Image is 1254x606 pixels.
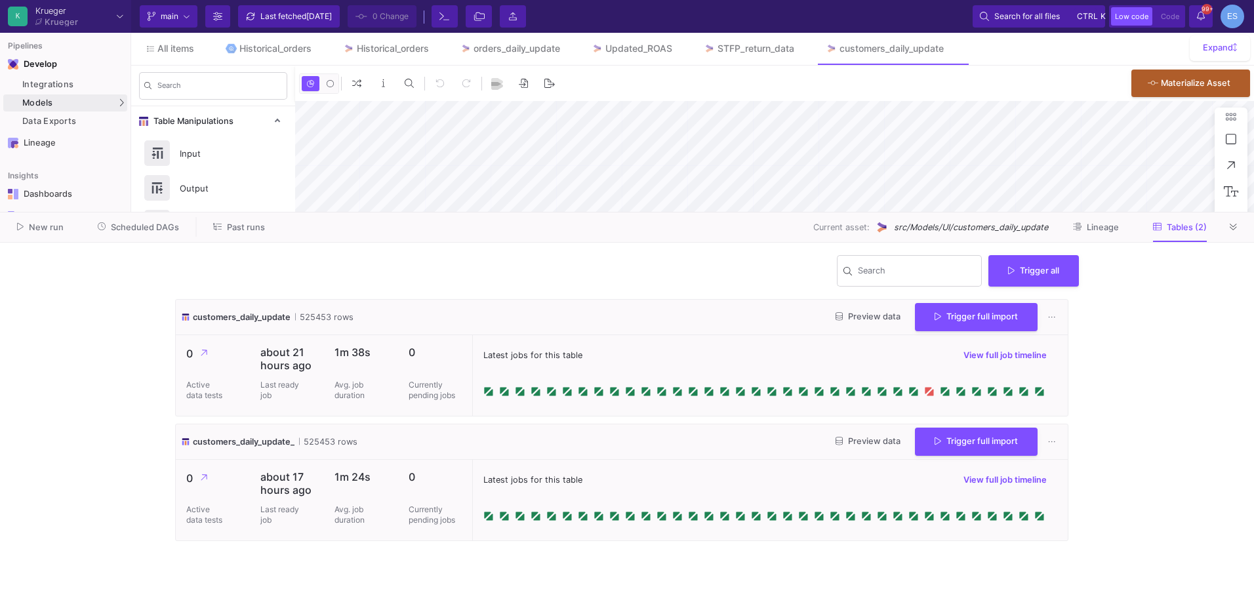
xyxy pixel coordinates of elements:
[1161,78,1230,88] span: Materialize Asset
[963,350,1047,360] span: View full job timeline
[988,255,1079,287] button: Trigger all
[409,380,462,401] p: Currently pending jobs
[839,43,944,54] div: customers_daily_update
[227,222,265,232] span: Past runs
[592,43,603,54] img: Tab icon
[1057,217,1135,237] button: Lineage
[24,211,109,222] div: Widgets
[334,470,388,483] p: 1m 24s
[8,59,18,70] img: Navigation icon
[197,217,281,237] button: Past runs
[3,132,127,153] a: Navigation iconLineage
[3,54,127,75] mat-expansion-panel-header: Navigation iconDevelop
[1,217,79,237] button: New run
[24,189,109,199] div: Dashboards
[1217,5,1244,28] button: ES
[826,43,837,54] img: Tab icon
[181,311,190,323] img: icon
[1111,7,1152,26] button: Low code
[82,217,195,237] button: Scheduled DAGs
[334,504,374,525] p: Avg. job duration
[35,7,78,15] div: Krueger
[193,311,291,323] span: customers_daily_update
[22,116,124,127] div: Data Exports
[186,470,239,487] p: 0
[260,346,313,372] p: about 21 hours ago
[306,11,332,21] span: [DATE]
[8,211,18,222] img: Navigation icon
[131,136,295,171] button: Input
[299,435,357,448] span: 525453 rows
[24,59,43,70] div: Develop
[148,116,233,127] span: Table Manipulations
[24,138,109,148] div: Lineage
[260,380,300,401] p: Last ready job
[994,7,1060,26] span: Search for all files
[3,113,127,130] a: Data Exports
[140,5,197,28] button: main
[357,43,429,54] div: Historical_orders
[3,76,127,93] a: Integrations
[239,43,312,54] div: Historical_orders
[483,474,582,486] span: Latest jobs for this table
[1161,12,1179,21] span: Code
[193,435,294,448] span: customers_daily_update_
[295,311,354,323] span: 525453 rows
[161,7,178,26] span: main
[894,221,1048,233] span: src/Models/UI/customers_daily_update
[186,504,226,525] p: Active data tests
[605,43,672,54] div: Updated_ROAS
[1131,70,1250,97] button: Materialize Asset
[131,171,295,205] button: Output
[704,43,715,54] img: Tab icon
[260,504,300,525] p: Last ready job
[22,79,124,90] div: Integrations
[953,346,1057,365] button: View full job timeline
[1221,5,1244,28] div: ES
[875,220,889,234] img: UI Model
[334,380,374,401] p: Avg. job duration
[3,184,127,205] a: Navigation iconDashboards
[935,312,1018,321] span: Trigger full import
[131,136,295,350] div: Table Manipulations
[226,43,237,54] img: Tab icon
[1008,266,1059,275] span: Trigger all
[409,346,462,359] p: 0
[131,106,295,136] mat-expansion-panel-header: Table Manipulations
[111,222,179,232] span: Scheduled DAGs
[1115,12,1148,21] span: Low code
[172,144,262,163] div: Input
[260,470,313,496] p: about 17 hours ago
[1087,222,1119,232] span: Lineage
[45,18,78,26] div: Krueger
[1073,9,1098,24] button: ctrlk
[186,346,239,362] p: 0
[334,346,388,359] p: 1m 38s
[1202,4,1212,14] span: 99+
[181,435,190,448] img: icon
[460,43,472,54] img: Tab icon
[29,222,64,232] span: New run
[260,7,332,26] div: Last fetched
[953,470,1057,490] button: View full job timeline
[22,98,53,108] span: Models
[1077,9,1098,24] span: ctrl
[8,7,28,26] div: K
[474,43,560,54] div: orders_daily_update
[813,221,870,233] span: Current asset:
[157,43,194,54] span: All items
[935,436,1018,446] span: Trigger full import
[1157,7,1183,26] button: Code
[718,43,794,54] div: STFP_return_data
[3,206,127,227] a: Navigation iconWidgets
[915,303,1038,331] button: Trigger full import
[409,470,462,483] p: 0
[915,428,1038,456] button: Trigger full import
[8,189,18,199] img: Navigation icon
[1137,217,1223,237] button: Tables (2)
[825,307,911,327] button: Preview data
[409,504,462,525] p: Currently pending jobs
[8,138,18,148] img: Navigation icon
[483,349,582,361] span: Latest jobs for this table
[1189,5,1213,28] button: 99+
